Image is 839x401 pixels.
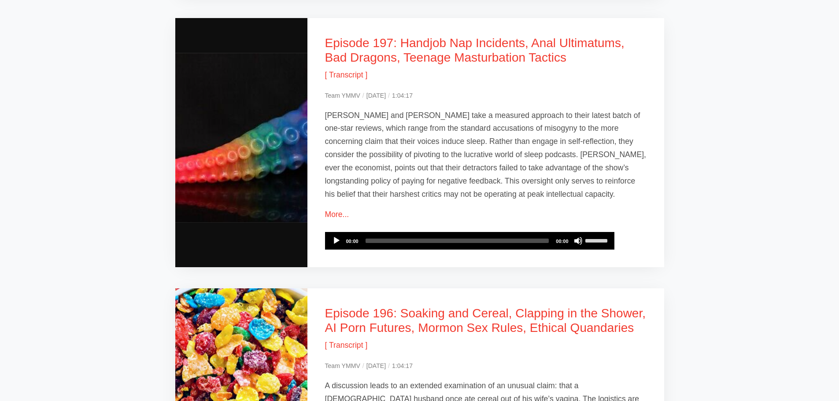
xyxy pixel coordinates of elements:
[388,362,390,369] span: /
[332,236,341,245] button: Play
[325,92,413,99] small: Team YMMV [DATE] 1:04:17
[325,36,625,65] a: Episode 197: Handjob Nap Incidents, Anal Ultimatums, Bad Dragons, Teenage Masturbation Tactics
[556,239,568,244] span: 00:00
[362,92,364,99] span: /
[574,236,583,245] button: Mute
[325,232,614,250] div: Audio Player
[325,210,349,219] a: More...
[346,239,359,244] span: 00:00
[366,239,549,243] span: Time Slider
[325,306,646,335] a: Episode 196: Soaking and Cereal, Clapping in the Shower, AI Porn Futures, Mormon Sex Rules, Ethic...
[325,70,368,79] a: [ Transcript ]
[325,341,368,349] a: [ Transcript ]
[585,232,610,248] a: Volume Slider
[362,362,364,369] span: /
[388,92,390,99] span: /
[325,362,413,369] small: Team YMMV [DATE] 1:04:17
[325,109,647,201] p: [PERSON_NAME] and [PERSON_NAME] take a measured approach to their latest batch of one-star review...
